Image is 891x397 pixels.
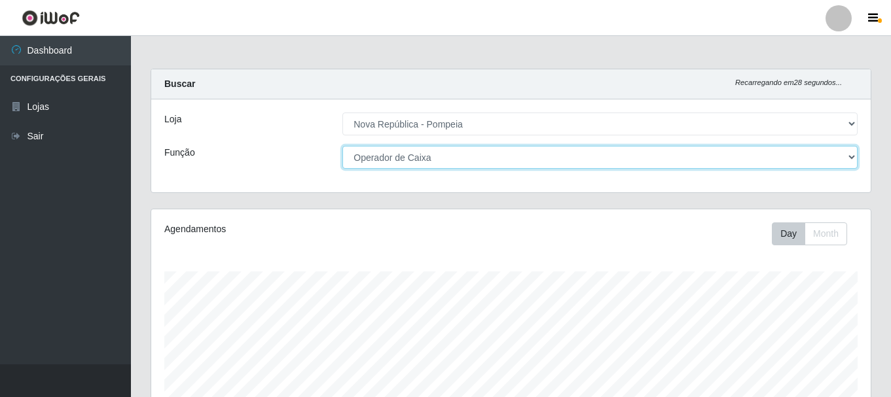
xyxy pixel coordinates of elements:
[164,222,442,236] div: Agendamentos
[22,10,80,26] img: CoreUI Logo
[164,78,195,89] strong: Buscar
[164,112,181,126] label: Loja
[735,78,842,86] i: Recarregando em 28 segundos...
[772,222,858,245] div: Toolbar with button groups
[164,146,195,160] label: Função
[772,222,847,245] div: First group
[805,222,847,245] button: Month
[772,222,805,245] button: Day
